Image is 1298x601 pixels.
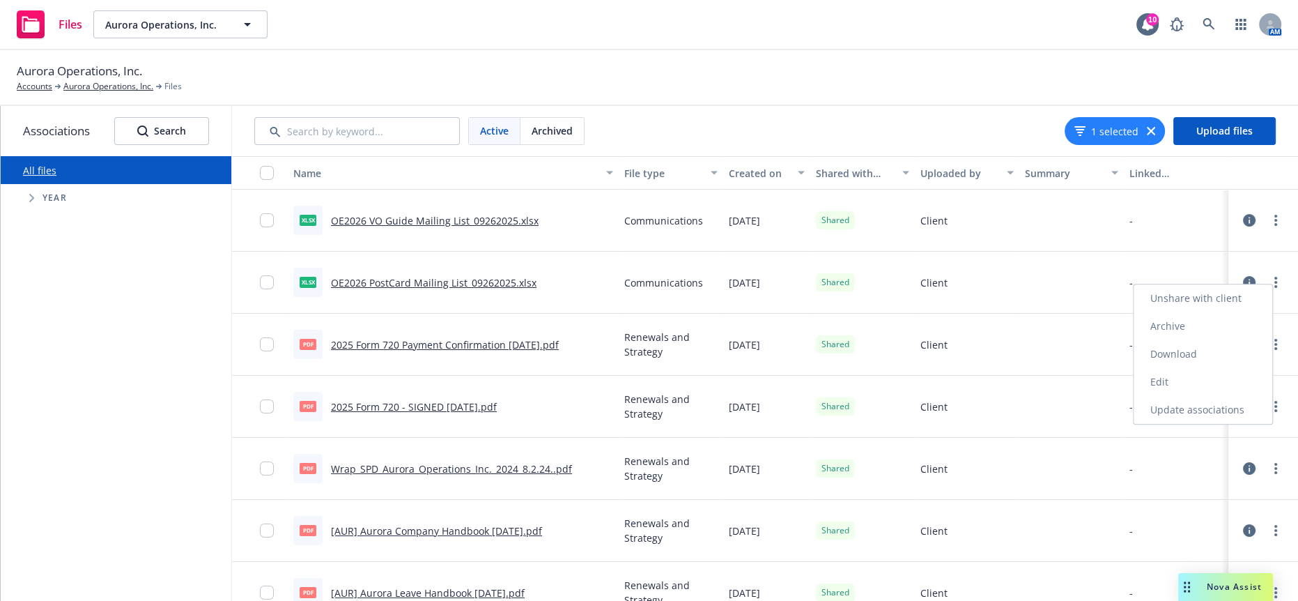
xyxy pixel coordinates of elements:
button: Name [288,156,619,190]
span: [DATE] [729,462,760,476]
a: more [1267,398,1284,415]
div: Tree Example [1,184,231,212]
span: Client [920,400,948,414]
span: [DATE] [729,400,760,414]
input: Toggle Row Selected [260,337,274,351]
div: - [1129,213,1133,228]
span: Communications [624,213,703,228]
div: Shared with client [816,166,894,181]
a: more [1267,584,1284,601]
a: [AUR] Aurora Company Handbook [DATE].pdf [331,524,542,538]
button: 1 selected [1074,124,1138,139]
span: [DATE] [729,586,760,600]
a: 2025 Form 720 Payment Confirmation [DATE].pdf [331,338,559,351]
input: Toggle Row Selected [260,586,274,600]
span: Files [59,19,82,30]
div: Name [293,166,598,181]
span: Client [920,586,948,600]
span: Active [480,123,509,138]
span: Upload files [1196,124,1253,137]
span: Renewals and Strategy [624,454,718,483]
span: Client [920,275,948,290]
button: Created on [723,156,810,190]
span: [DATE] [729,275,760,290]
span: Files [164,80,182,93]
a: more [1267,336,1284,353]
input: Toggle Row Selected [260,462,274,476]
a: Aurora Operations, Inc. [63,80,153,93]
button: Linked associations [1124,156,1228,190]
span: pdf [300,587,316,598]
span: Archived [532,123,573,138]
span: Nova Assist [1207,581,1262,593]
a: Unshare with client [1134,284,1272,312]
span: Aurora Operations, Inc. [17,62,142,80]
span: Renewals and Strategy [624,392,718,421]
button: Nova Assist [1178,573,1273,601]
span: pdf [300,525,316,535]
span: Client [920,462,948,476]
span: [DATE] [729,337,760,352]
input: Select all [260,166,274,180]
span: [DATE] [729,524,760,538]
div: - [1129,586,1133,600]
a: Switch app [1227,10,1255,38]
span: Shared [821,276,849,289]
a: Edit [1134,368,1272,396]
a: [AUR] Aurora Leave Handbook [DATE].pdf [331,586,525,600]
span: Shared [821,462,849,475]
span: Shared [821,586,849,599]
a: Update associations [1134,396,1272,424]
span: Associations [23,122,90,140]
button: Uploaded by [915,156,1019,190]
span: pdf [300,463,316,473]
span: Client [920,213,948,228]
span: Client [920,524,948,538]
a: Archive [1134,312,1272,340]
div: - [1129,462,1133,476]
span: Shared [821,214,849,227]
a: OE2026 VO Guide Mailing List_09262025.xlsx [331,214,539,227]
a: Report a Bug [1163,10,1191,38]
div: Drag to move [1178,573,1196,601]
input: Search by keyword... [254,117,460,145]
div: - [1129,275,1133,290]
div: Summary [1025,166,1103,181]
div: - [1129,337,1133,352]
a: 2025 Form 720 - SIGNED [DATE].pdf [331,400,497,413]
span: xlsx [300,215,316,225]
a: Wrap_SPD_Aurora_Operations_Inc._2024_8.2.24..pdf [331,462,572,476]
button: Summary [1019,156,1124,190]
a: more [1267,522,1284,539]
a: All files [23,164,56,177]
div: - [1129,524,1133,538]
input: Toggle Row Selected [260,524,274,538]
input: Toggle Row Selected [260,213,274,227]
a: Search [1195,10,1223,38]
div: Uploaded by [920,166,998,181]
span: pdf [300,339,316,349]
a: more [1267,212,1284,229]
div: Linked associations [1129,166,1223,181]
span: Client [920,337,948,352]
button: Aurora Operations, Inc. [93,10,268,38]
span: Renewals and Strategy [624,516,718,545]
span: Communications [624,275,703,290]
a: OE2026 PostCard Mailing List_09262025.xlsx [331,276,536,289]
svg: Search [137,125,148,137]
button: Upload files [1173,117,1276,145]
span: Shared [821,338,849,351]
div: 10 [1146,13,1159,26]
a: Accounts [17,80,52,93]
input: Toggle Row Selected [260,400,274,413]
input: Toggle Row Selected [260,275,274,289]
div: Created on [729,166,789,181]
a: more [1267,460,1284,477]
div: Search [137,118,186,144]
div: - [1129,400,1133,414]
a: Files [11,5,88,44]
a: more [1267,274,1284,291]
span: Shared [821,400,849,413]
span: Renewals and Strategy [624,330,718,359]
button: File type [619,156,723,190]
